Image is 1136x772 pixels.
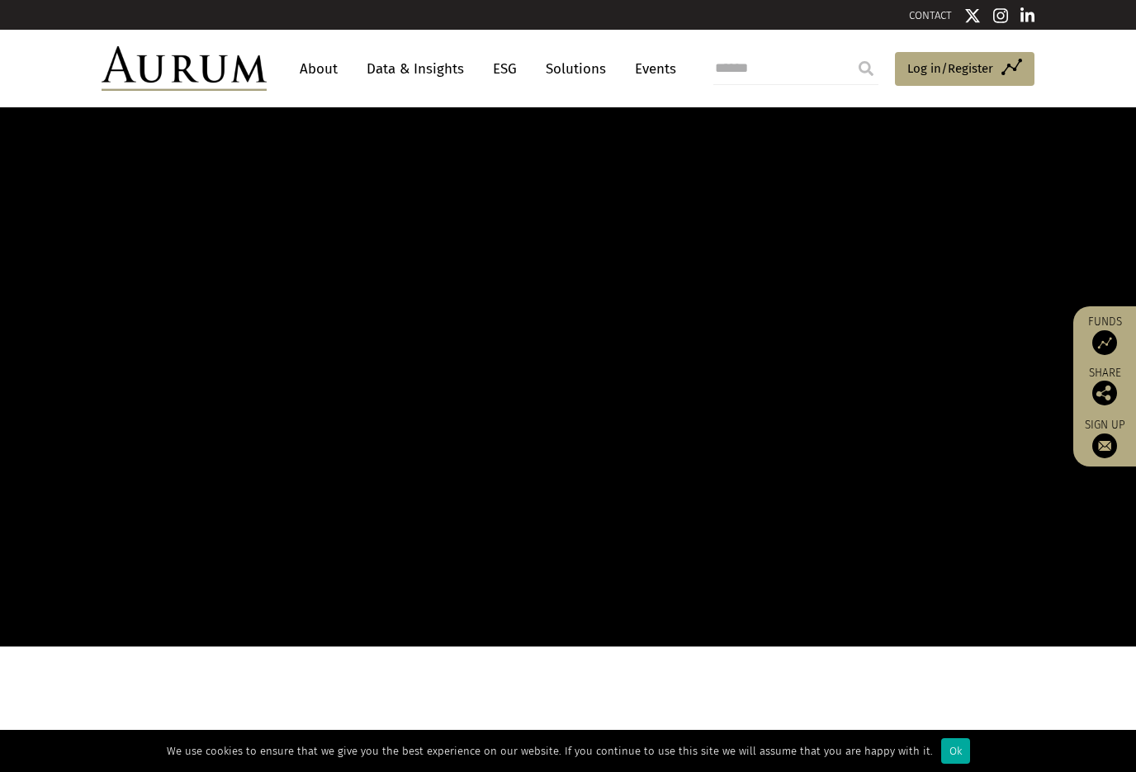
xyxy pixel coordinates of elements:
div: Ok [941,738,970,764]
a: Data & Insights [358,54,472,84]
a: Events [627,54,676,84]
img: Access Funds [1092,330,1117,355]
input: Submit [850,52,883,85]
a: ESG [485,54,525,84]
a: Funds [1082,315,1128,355]
a: Log in/Register [895,52,1034,87]
a: Solutions [537,54,614,84]
img: Linkedin icon [1020,7,1035,24]
a: CONTACT [909,9,952,21]
span: Log in/Register [907,59,993,78]
img: Sign up to our newsletter [1092,433,1117,458]
img: Instagram icon [993,7,1008,24]
a: About [291,54,346,84]
img: Twitter icon [964,7,981,24]
a: Sign up [1082,418,1128,458]
div: Share [1082,367,1128,405]
img: Share this post [1092,381,1117,405]
img: Aurum [102,46,267,91]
